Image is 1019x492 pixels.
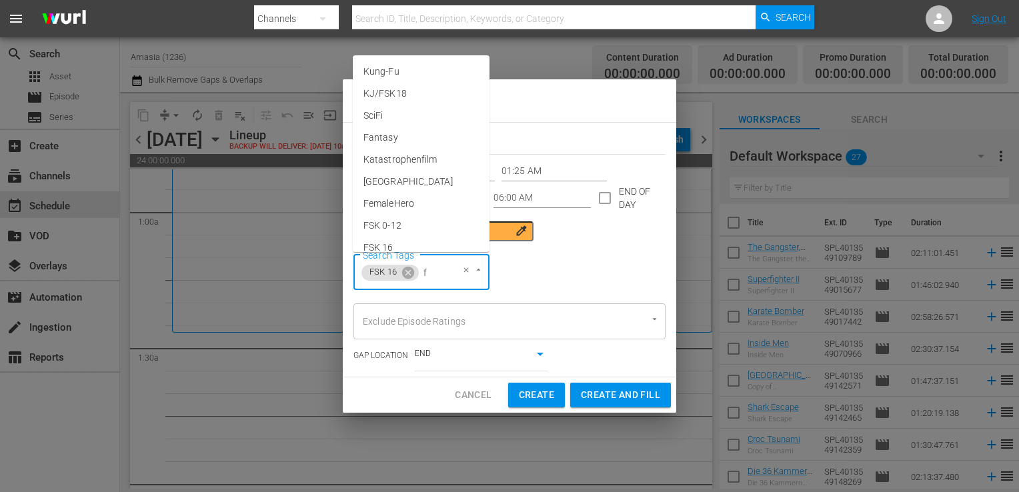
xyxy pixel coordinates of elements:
[353,350,408,361] p: GAP LOCATION
[353,90,666,111] h2: Create Search Block
[363,87,407,101] span: KJ/FSK18
[508,383,565,407] button: Create
[415,346,548,364] div: END
[32,3,96,35] img: ans4CAIJ8jUAAAAAAAAAAAAAAAAAAAAAAAAgQb4GAAAAAAAAAAAAAAAAAAAAAAAAJMjXAAAAAAAAAAAAAAAAAAAAAAAAgAT5G...
[353,134,666,155] input: Title
[361,265,419,281] div: FSK 16
[776,5,811,29] span: Search
[363,153,437,167] span: Katastrophenfilm
[363,219,401,233] span: FSK 0-12
[363,65,399,79] span: Kung-Fu
[363,197,414,211] span: FemaleHero
[619,185,666,211] p: END OF DAY
[515,224,528,237] span: colorize
[363,241,393,255] span: FSK 16
[444,383,502,407] button: Cancel
[581,387,660,403] span: Create and Fill
[363,175,453,189] span: [GEOGRAPHIC_DATA]
[972,13,1006,24] a: Sign Out
[519,387,554,403] span: Create
[363,109,383,123] span: SciFi
[363,131,398,145] span: Fantasy
[455,387,491,403] span: Cancel
[472,263,485,276] button: Close
[648,313,661,325] button: Open
[459,263,473,277] button: Clear
[570,383,671,407] button: Create and Fill
[361,267,405,278] span: FSK 16
[8,11,24,27] span: menu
